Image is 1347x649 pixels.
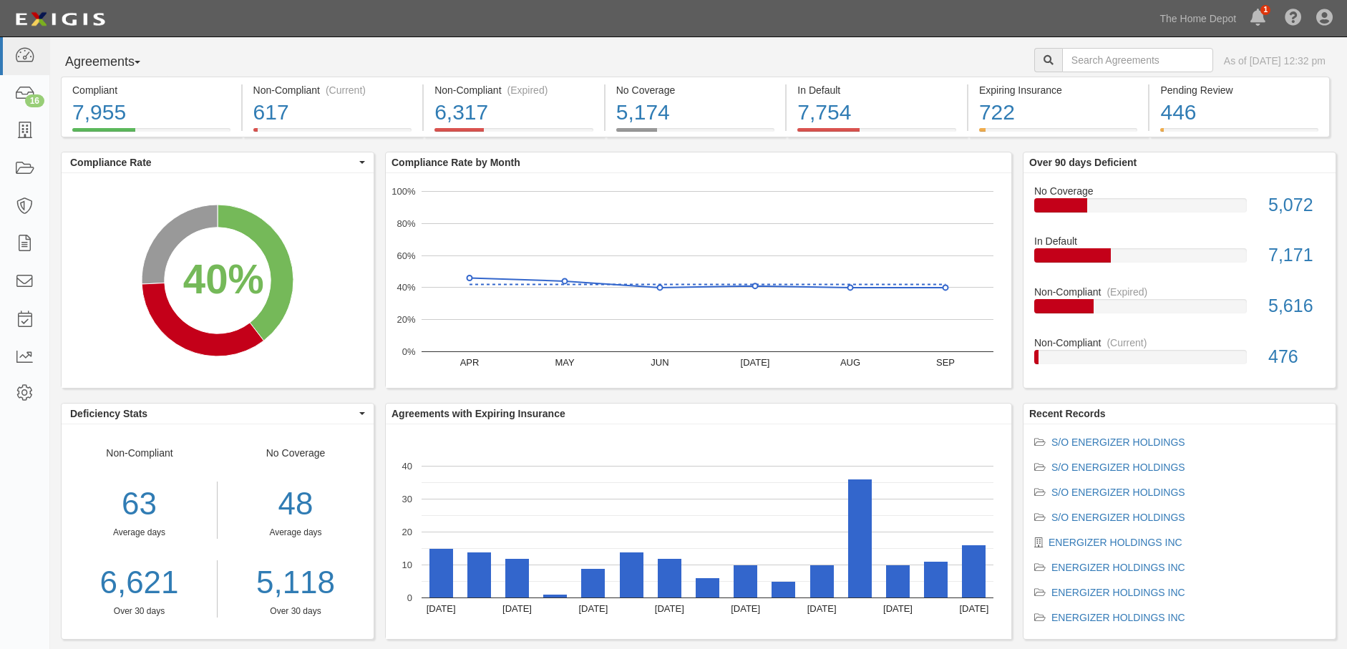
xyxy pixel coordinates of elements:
b: Compliance Rate by Month [392,157,520,168]
a: Compliant7,955 [61,128,241,140]
div: 5,616 [1258,293,1336,319]
div: No Coverage [616,83,775,97]
a: 5,118 [228,560,363,605]
a: ENERGIZER HOLDINGS INC [1051,562,1185,573]
div: Compliant [72,83,230,97]
a: Expiring Insurance722 [968,128,1149,140]
text: [DATE] [578,603,608,614]
div: 5,174 [616,97,775,128]
div: (Current) [1107,336,1147,350]
a: No Coverage5,072 [1034,184,1325,235]
div: Over 30 days [228,605,363,618]
div: 7,754 [797,97,956,128]
text: 0 [407,592,412,603]
div: In Default [1023,234,1336,248]
text: [DATE] [427,603,456,614]
text: [DATE] [807,603,837,614]
button: Compliance Rate [62,152,374,172]
text: [DATE] [731,603,760,614]
div: 63 [62,482,217,527]
text: 40 [402,461,412,472]
div: Non-Compliant (Current) [253,83,412,97]
a: ENERGIZER HOLDINGS INC [1049,537,1182,548]
div: Non-Compliant [1023,285,1336,299]
div: 48 [228,482,363,527]
text: 60% [397,250,415,260]
text: 30 [402,494,412,504]
text: [DATE] [502,603,532,614]
button: Agreements [61,48,168,77]
a: Non-Compliant(Expired)5,616 [1034,285,1325,336]
text: 20 [402,527,412,537]
text: [DATE] [741,357,770,368]
text: [DATE] [883,603,913,614]
a: In Default7,754 [787,128,967,140]
div: 6,317 [434,97,593,128]
div: Average days [228,527,363,539]
a: S/O ENERGIZER HOLDINGS [1051,512,1185,523]
text: 40% [397,282,415,293]
div: (Expired) [1107,285,1147,299]
a: S/O ENERGIZER HOLDINGS [1051,436,1185,448]
b: Recent Records [1029,408,1106,419]
text: 20% [397,314,415,325]
svg: A chart. [386,424,1011,639]
b: Agreements with Expiring Insurance [392,408,565,419]
text: [DATE] [655,603,684,614]
a: Non-Compliant(Current)617 [243,128,423,140]
button: Deficiency Stats [62,404,374,424]
div: Non-Compliant (Expired) [434,83,593,97]
a: 6,621 [62,560,217,605]
a: Non-Compliant(Expired)6,317 [424,128,604,140]
div: Over 30 days [62,605,217,618]
img: logo-5460c22ac91f19d4615b14bd174203de0afe785f0fc80cf4dbbc73dc1793850b.png [11,6,110,32]
div: 617 [253,97,412,128]
a: No Coverage5,174 [606,128,786,140]
div: Pending Review [1160,83,1318,97]
b: Over 90 days Deficient [1029,157,1137,168]
text: 100% [392,186,416,197]
div: Expiring Insurance [979,83,1138,97]
div: 40% [183,250,264,308]
div: Non-Compliant [62,446,218,618]
svg: A chart. [62,173,374,388]
div: 5,072 [1258,192,1336,218]
a: S/O ENERGIZER HOLDINGS [1051,462,1185,473]
i: Help Center - Complianz [1285,10,1302,27]
div: (Expired) [507,83,548,97]
div: 446 [1160,97,1318,128]
text: 10 [402,560,412,570]
a: S/O ENERGIZER HOLDINGS [1051,487,1185,498]
text: APR [460,357,480,368]
a: In Default7,171 [1034,234,1325,285]
text: JUN [651,357,668,368]
span: Deficiency Stats [70,406,356,421]
div: As of [DATE] 12:32 pm [1224,54,1326,68]
div: In Default [797,83,956,97]
input: Search Agreements [1062,48,1213,72]
a: ENERGIZER HOLDINGS INC [1051,587,1185,598]
text: [DATE] [959,603,988,614]
div: 7,955 [72,97,230,128]
text: AUG [840,357,860,368]
a: Non-Compliant(Current)476 [1034,336,1325,376]
a: Pending Review446 [1149,128,1330,140]
div: 7,171 [1258,243,1336,268]
div: 476 [1258,344,1336,370]
span: Compliance Rate [70,155,356,170]
div: (Current) [326,83,366,97]
text: 0% [402,346,416,357]
text: SEP [936,357,955,368]
text: 80% [397,218,415,229]
div: Average days [62,527,217,539]
svg: A chart. [386,173,1011,388]
div: 16 [25,94,44,107]
div: 722 [979,97,1138,128]
div: Non-Compliant [1023,336,1336,350]
a: The Home Depot [1153,4,1244,33]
